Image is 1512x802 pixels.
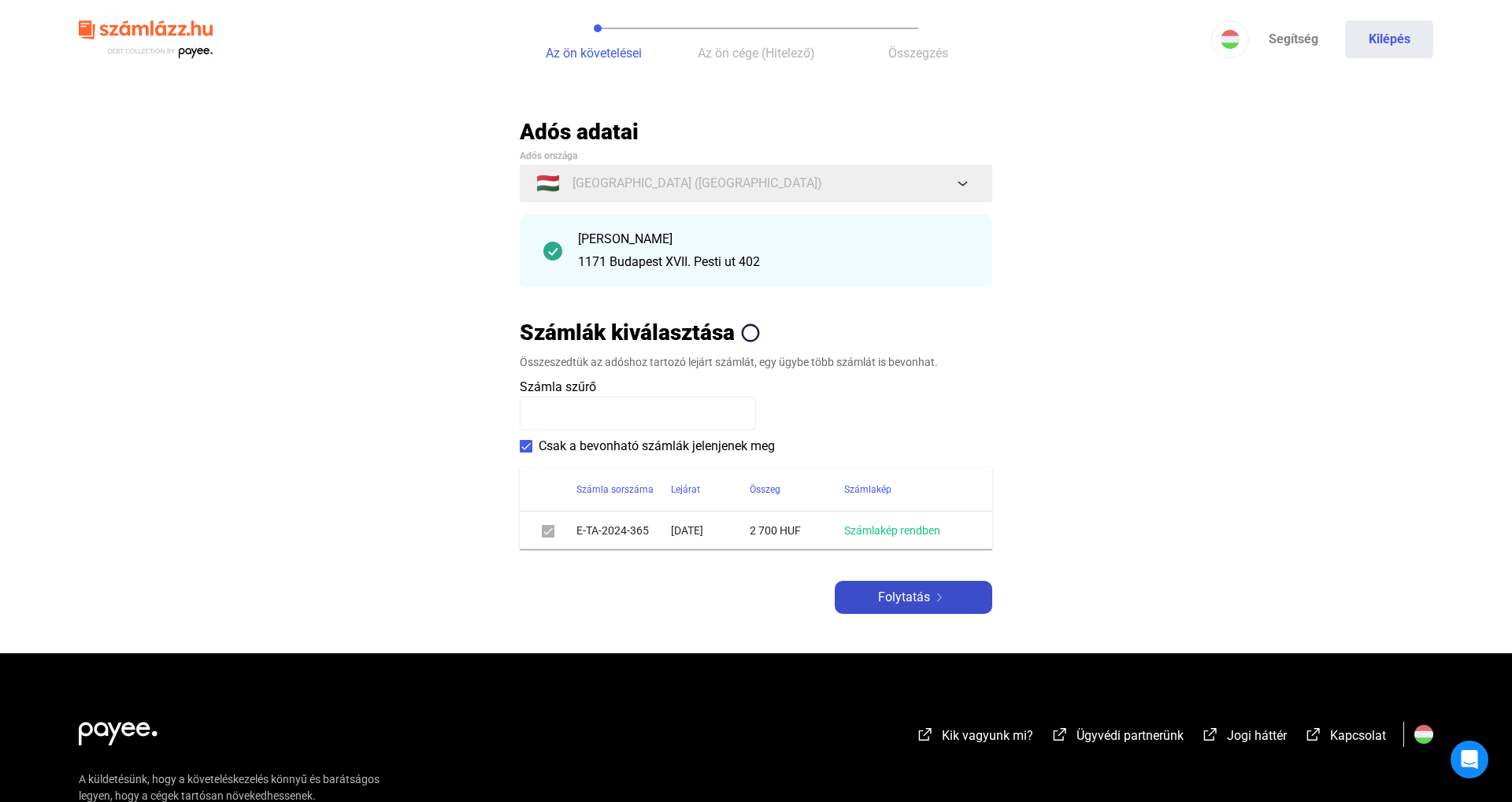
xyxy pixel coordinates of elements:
[1227,728,1287,743] span: Jogi háttér
[750,480,844,499] div: Összeg
[520,150,577,161] span: Adós országa
[1201,726,1220,742] img: external-link-white
[1051,730,1184,745] a: external-link-whiteÜgyvédi partnerünk
[573,174,822,193] span: [GEOGRAPHIC_DATA] ([GEOGRAPHIC_DATA])
[671,480,750,499] div: Lejárat
[888,46,948,61] span: Összegzés
[930,593,949,601] img: arrow-right-white
[750,512,844,549] td: 2 700 HUF
[671,480,700,499] div: Lejárat
[1211,20,1249,58] button: HU
[1221,30,1240,49] img: HU
[916,730,1033,745] a: external-link-whiteKik vagyunk mi?
[671,512,750,549] td: [DATE]
[79,713,157,745] img: white-payee-white-dot.svg
[1051,726,1069,742] img: external-link-white
[1345,20,1433,58] button: Kilépés
[520,354,992,370] div: Összeszedtük az adóshoz tartozó lejárt számlát, egy ügybe több számlát is bevonhat.
[546,46,642,61] span: Az ön követelései
[878,588,930,607] span: Folytatás
[1304,730,1386,745] a: external-link-whiteKapcsolat
[1330,728,1386,743] span: Kapcsolat
[520,164,992,202] button: 🇭🇺[GEOGRAPHIC_DATA] ([GEOGRAPHIC_DATA])
[835,581,992,614] button: Folytatásarrow-right-white
[1414,725,1433,744] img: HU.svg
[536,174,560,193] span: 🇭🇺
[942,728,1033,743] span: Kik vagyunk mi?
[1451,741,1488,778] div: Open Intercom Messenger
[1201,730,1287,745] a: external-link-whiteJogi háttér
[576,512,671,549] td: E-TA-2024-365
[520,118,992,146] h2: Adós adatai
[916,726,935,742] img: external-link-white
[578,230,969,249] div: [PERSON_NAME]
[576,480,671,499] div: Számla sorszáma
[1077,728,1184,743] span: Ügyvédi partnerünk
[578,253,969,272] div: 1171 Budapest XVII. Pesti ut 402
[844,524,940,537] a: Számlakép rendben
[520,379,596,394] span: Számla szűrő
[1304,726,1323,742] img: external-link-white
[1249,20,1337,58] a: Segítség
[698,46,815,61] span: Az ön cége (Hitelező)
[844,480,891,499] div: Számlakép
[539,437,775,456] span: Csak a bevonható számlák jelenjenek meg
[750,480,780,499] div: Összeg
[543,242,562,261] img: checkmark-darker-green-circle
[79,14,213,65] img: szamlazzhu-logo
[520,319,735,346] h2: Számlák kiválasztása
[576,480,654,499] div: Számla sorszáma
[844,480,973,499] div: Számlakép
